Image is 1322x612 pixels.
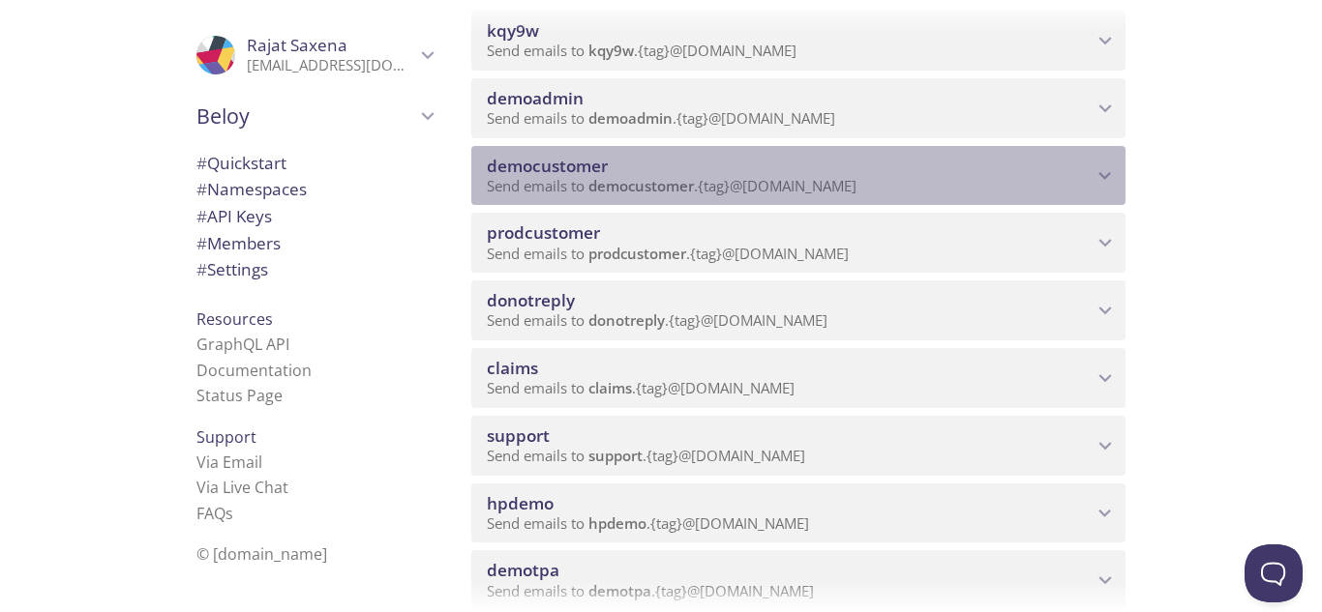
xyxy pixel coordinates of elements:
span: Send emails to . {tag} @[DOMAIN_NAME] [487,378,795,397]
span: donotreply [487,289,575,311]
div: democustomer namespace [471,146,1126,206]
div: donotreply namespace [471,280,1126,340]
a: Documentation [196,360,312,381]
span: s [225,503,233,524]
span: support [487,424,550,447]
div: hpdemo namespace [471,483,1126,543]
span: Send emails to . {tag} @[DOMAIN_NAME] [487,310,827,330]
div: Quickstart [181,150,448,177]
div: Beloy [181,91,448,141]
div: demoadmin namespace [471,78,1126,138]
span: # [196,178,207,200]
span: donotreply [588,310,665,330]
div: Members [181,230,448,257]
span: Members [196,232,281,254]
a: Status Page [196,385,283,406]
p: [EMAIL_ADDRESS][DOMAIN_NAME] [247,56,415,75]
div: support namespace [471,416,1126,476]
span: Support [196,426,256,448]
div: demotpa namespace [471,550,1126,610]
span: Namespaces [196,178,307,200]
span: claims [487,357,538,379]
a: GraphQL API [196,334,289,355]
span: Quickstart [196,152,286,174]
span: Send emails to . {tag} @[DOMAIN_NAME] [487,244,849,263]
span: Send emails to . {tag} @[DOMAIN_NAME] [487,513,809,533]
span: API Keys [196,205,272,227]
span: Send emails to . {tag} @[DOMAIN_NAME] [487,41,796,60]
span: prodcustomer [487,221,600,244]
div: Namespaces [181,176,448,203]
div: claims namespace [471,348,1126,408]
div: kqy9w namespace [471,11,1126,71]
a: FAQ [196,503,233,524]
span: # [196,258,207,280]
div: Rajat Saxena [181,23,448,87]
span: prodcustomer [588,244,686,263]
span: # [196,232,207,254]
span: Settings [196,258,268,280]
span: support [588,446,643,465]
span: © [DOMAIN_NAME] [196,543,327,565]
span: Rajat Saxena [247,34,347,56]
span: Beloy [196,102,415,130]
span: demotpa [487,559,559,581]
span: claims [588,378,632,397]
span: Resources [196,308,273,330]
div: prodcustomer namespace [471,213,1126,273]
span: kqy9w [588,41,634,60]
a: Via Email [196,452,262,473]
span: democustomer [588,176,694,195]
a: Via Live Chat [196,477,288,498]
iframe: Help Scout Beacon - Open [1245,544,1303,602]
span: demoadmin [588,108,673,128]
span: demoadmin [487,87,584,109]
span: # [196,152,207,174]
div: API Keys [181,203,448,230]
span: hpdemo [487,492,554,514]
span: hpdemo [588,513,646,533]
div: Team Settings [181,256,448,283]
span: Send emails to . {tag} @[DOMAIN_NAME] [487,108,835,128]
span: # [196,205,207,227]
span: democustomer [487,155,608,177]
span: Send emails to . {tag} @[DOMAIN_NAME] [487,176,856,195]
span: Send emails to . {tag} @[DOMAIN_NAME] [487,446,805,465]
